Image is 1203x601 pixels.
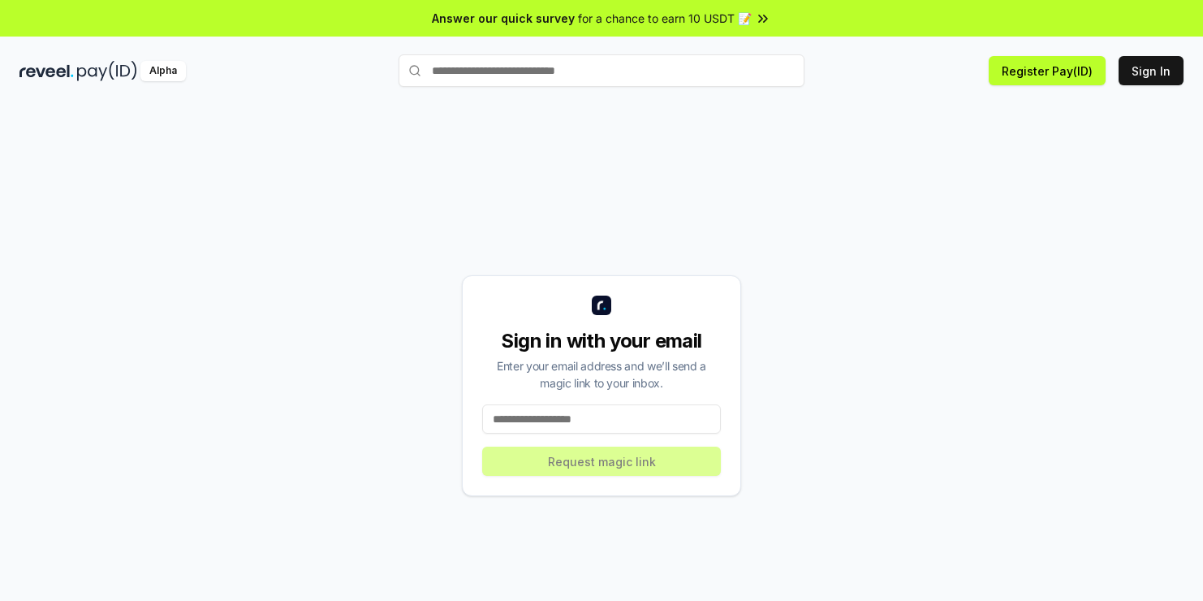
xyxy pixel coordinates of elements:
[140,61,186,81] div: Alpha
[592,296,611,315] img: logo_small
[989,56,1106,85] button: Register Pay(ID)
[578,10,752,27] span: for a chance to earn 10 USDT 📝
[482,357,721,391] div: Enter your email address and we’ll send a magic link to your inbox.
[1119,56,1184,85] button: Sign In
[19,61,74,81] img: reveel_dark
[482,328,721,354] div: Sign in with your email
[432,10,575,27] span: Answer our quick survey
[77,61,137,81] img: pay_id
